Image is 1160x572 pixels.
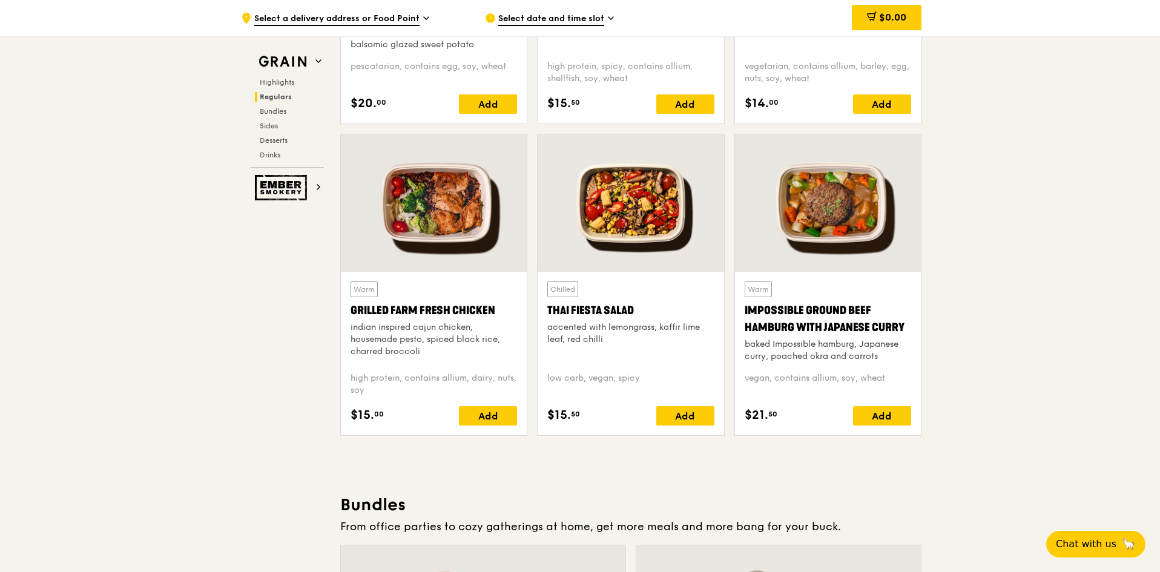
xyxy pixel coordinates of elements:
[853,406,911,426] div: Add
[351,406,374,424] span: $15.
[498,13,604,26] span: Select date and time slot
[459,94,517,114] div: Add
[547,372,714,396] div: low carb, vegan, spicy
[547,281,578,297] div: Chilled
[769,97,779,107] span: 00
[745,281,772,297] div: Warm
[547,321,714,346] div: accented with lemongrass, kaffir lime leaf, red chilli
[1056,537,1116,551] span: Chat with us
[853,94,911,114] div: Add
[260,136,288,145] span: Desserts
[745,406,768,424] span: $21.
[255,175,311,200] img: Ember Smokery web logo
[1121,537,1136,551] span: 🦙
[260,107,286,116] span: Bundles
[377,97,386,107] span: 00
[351,27,517,51] div: sous vide norwegian salmon, mentaiko, balsamic glazed sweet potato
[547,61,714,85] div: high protein, spicy, contains allium, shellfish, soy, wheat
[571,97,580,107] span: 50
[260,78,294,87] span: Highlights
[879,12,906,23] span: $0.00
[745,338,911,363] div: baked Impossible hamburg, Japanese curry, poached okra and carrots
[459,406,517,426] div: Add
[745,61,911,85] div: vegetarian, contains allium, barley, egg, nuts, soy, wheat
[656,406,714,426] div: Add
[745,372,911,396] div: vegan, contains allium, soy, wheat
[351,281,378,297] div: Warm
[255,51,311,73] img: Grain web logo
[351,61,517,85] div: pescatarian, contains egg, soy, wheat
[340,518,921,535] div: From office parties to cozy gatherings at home, get more meals and more bang for your buck.
[745,302,911,336] div: Impossible Ground Beef Hamburg with Japanese Curry
[547,406,571,424] span: $15.
[260,151,280,159] span: Drinks
[374,409,384,419] span: 00
[351,372,517,396] div: high protein, contains allium, dairy, nuts, soy
[351,94,377,113] span: $20.
[571,409,580,419] span: 50
[351,321,517,358] div: indian inspired cajun chicken, housemade pesto, spiced black rice, charred broccoli
[351,302,517,319] div: Grilled Farm Fresh Chicken
[254,13,420,26] span: Select a delivery address or Food Point
[260,122,278,130] span: Sides
[745,94,769,113] span: $14.
[260,93,292,101] span: Regulars
[1046,531,1145,557] button: Chat with us🦙
[768,409,777,419] span: 50
[547,94,571,113] span: $15.
[340,494,921,516] h3: Bundles
[547,302,714,319] div: Thai Fiesta Salad
[656,94,714,114] div: Add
